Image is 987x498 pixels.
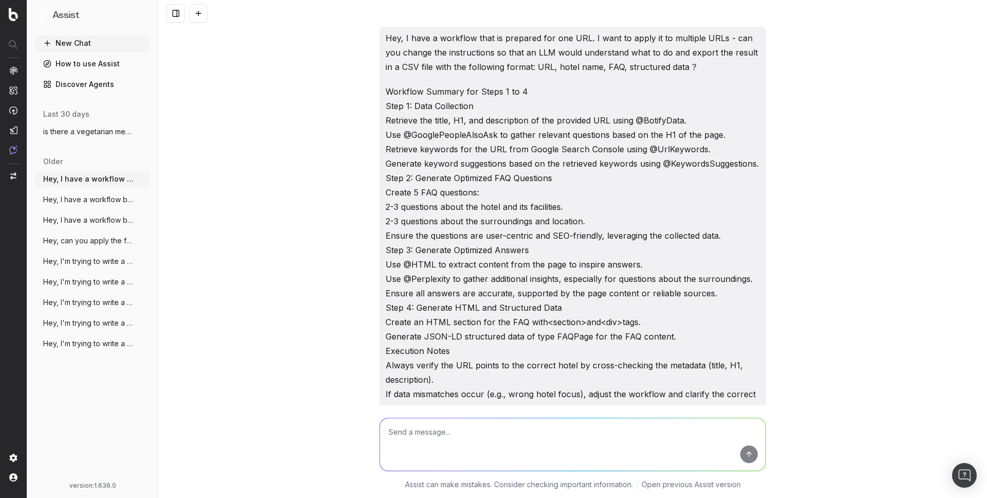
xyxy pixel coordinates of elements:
[35,56,150,72] a: How to use Assist
[952,463,977,488] div: Open Intercom Messenger
[43,256,134,266] span: Hey, I'm trying to write a FAQ optimized
[39,482,146,490] div: version: 1.636.0
[35,335,150,352] button: Hey, I'm trying to write a FAQ optimized
[43,318,134,328] span: Hey, I'm trying to write a FAQ optimized
[35,274,150,290] button: Hey, I'm trying to write a FAQ optimized
[9,106,17,115] img: Activation
[43,156,63,167] span: older
[43,127,134,137] span: is there a vegetarian menu in [URL]
[9,454,17,462] img: Setting
[43,236,134,246] span: Hey, can you apply the following workflo
[35,294,150,311] button: Hey, I'm trying to write a FAQ optimized
[9,66,17,75] img: Analytics
[9,126,17,134] img: Studio
[39,10,48,20] img: Assist
[35,76,150,93] a: Discover Agents
[9,86,17,95] img: Intelligence
[39,8,146,23] button: Assist
[9,473,17,482] img: My account
[9,8,18,21] img: Botify logo
[35,315,150,331] button: Hey, I'm trying to write a FAQ optimized
[43,339,134,349] span: Hey, I'm trying to write a FAQ optimized
[35,253,150,270] button: Hey, I'm trying to write a FAQ optimized
[43,194,134,205] span: Hey, I have a workflow below that I woul
[35,191,150,208] button: Hey, I have a workflow below that I woul
[43,277,134,287] span: Hey, I'm trying to write a FAQ optimized
[9,146,17,154] img: Assist
[43,109,89,119] span: last 30 days
[35,233,150,249] button: Hey, can you apply the following workflo
[386,31,760,74] p: Hey, I have a workflow that is prepared for one URL. I want to apply it to multiple URLs - can yo...
[35,123,150,140] button: is there a vegetarian menu in [URL]
[642,479,741,490] a: Open previous Assist version
[35,35,150,51] button: New Chat
[35,212,150,228] button: Hey, I have a workflow below that I woul
[52,8,79,23] h1: Assist
[386,84,760,444] p: Workflow Summary for Steps 1 to 4 Step 1: Data Collection Retrieve the title, H1, and description...
[43,215,134,225] span: Hey, I have a workflow below that I woul
[405,479,633,490] p: Assist can make mistakes. Consider checking important information.
[10,172,16,180] img: Switch project
[43,174,134,184] span: Hey, I have a workflow that is prepared
[43,297,134,308] span: Hey, I'm trying to write a FAQ optimized
[35,171,150,187] button: Hey, I have a workflow that is prepared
